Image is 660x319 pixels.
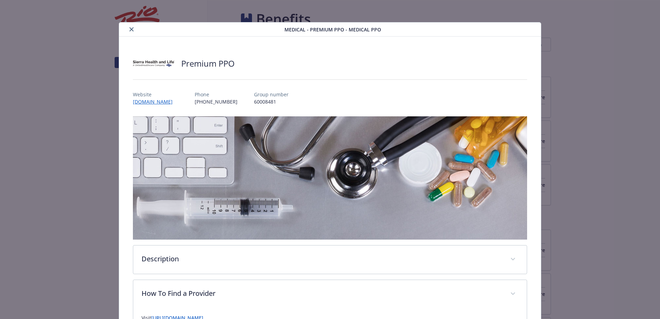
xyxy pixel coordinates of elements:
[133,116,527,240] img: banner
[133,91,178,98] p: Website
[142,254,502,264] p: Description
[254,98,289,105] p: 60008481
[133,53,174,74] img: Sierra Health and Life Insurance Co Inc
[133,280,527,308] div: How To Find a Provider
[254,91,289,98] p: Group number
[133,245,527,274] div: Description
[284,26,381,33] span: Medical - Premium PPO - Medical PPO
[142,288,502,299] p: How To Find a Provider
[195,91,237,98] p: Phone
[181,58,235,69] h2: Premium PPO
[133,98,178,105] a: [DOMAIN_NAME]
[127,25,136,33] button: close
[195,98,237,105] p: [PHONE_NUMBER]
